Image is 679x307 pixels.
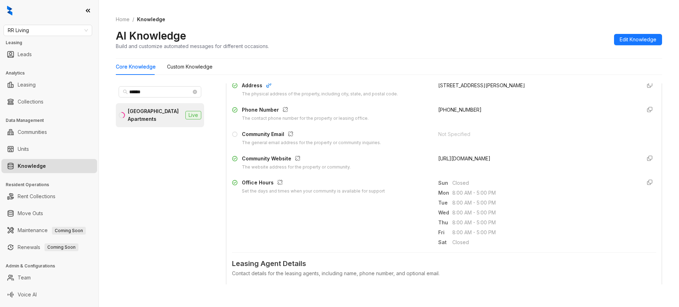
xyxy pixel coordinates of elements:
[18,271,31,285] a: Team
[6,117,99,124] h3: Data Management
[452,229,636,236] span: 8:00 AM - 5:00 PM
[18,47,32,61] a: Leads
[242,179,385,188] div: Office Hours
[116,42,269,50] div: Build and customize automated messages for different occasions.
[18,189,55,203] a: Rent Collections
[18,142,29,156] a: Units
[18,159,46,173] a: Knowledge
[193,90,197,94] span: close-circle
[452,209,636,217] span: 8:00 AM - 5:00 PM
[242,155,351,164] div: Community Website
[7,6,12,16] img: logo
[114,16,131,23] a: Home
[123,89,128,94] span: search
[242,140,381,146] div: The general email address for the property or community inquiries.
[242,115,369,122] div: The contact phone number for the property or leasing office.
[6,70,99,76] h3: Analytics
[438,219,452,226] span: Thu
[620,36,656,43] span: Edit Knowledge
[438,130,636,138] div: Not Specified
[1,47,97,61] li: Leads
[167,63,213,71] div: Custom Knowledge
[18,78,36,92] a: Leasing
[438,229,452,236] span: Fri
[232,270,656,277] div: Contact details for the leasing agents, including name, phone number, and optional email.
[1,240,97,254] li: Renewals
[1,189,97,203] li: Rent Collections
[438,155,490,161] span: [URL][DOMAIN_NAME]
[1,95,97,109] li: Collections
[452,189,636,197] span: 8:00 AM - 5:00 PM
[1,142,97,156] li: Units
[438,82,636,89] div: [STREET_ADDRESS][PERSON_NAME]
[242,82,398,91] div: Address
[6,263,99,269] h3: Admin & Configurations
[438,179,452,187] span: Sun
[452,179,636,187] span: Closed
[18,125,47,139] a: Communities
[6,40,99,46] h3: Leasing
[452,238,636,246] span: Closed
[438,199,452,207] span: Tue
[44,243,78,251] span: Coming Soon
[452,219,636,226] span: 8:00 AM - 5:00 PM
[116,63,156,71] div: Core Knowledge
[438,107,482,113] span: [PHONE_NUMBER]
[242,91,398,98] div: The physical address of the property, including city, state, and postal code.
[242,164,351,171] div: The website address for the property or community.
[438,189,452,197] span: Mon
[1,159,97,173] li: Knowledge
[1,271,97,285] li: Team
[452,199,636,207] span: 8:00 AM - 5:00 PM
[18,240,78,254] a: RenewalsComing Soon
[1,288,97,302] li: Voice AI
[18,206,43,220] a: Move Outs
[242,130,381,140] div: Community Email
[18,288,37,302] a: Voice AI
[614,34,662,45] button: Edit Knowledge
[242,188,385,195] div: Set the days and times when your community is available for support
[185,111,201,119] span: Live
[8,25,88,36] span: RR Living
[1,125,97,139] li: Communities
[116,29,186,42] h2: AI Knowledge
[1,206,97,220] li: Move Outs
[438,238,452,246] span: Sat
[132,16,134,23] li: /
[438,209,452,217] span: Wed
[6,182,99,188] h3: Resident Operations
[128,107,183,123] div: [GEOGRAPHIC_DATA] Apartments
[1,78,97,92] li: Leasing
[137,16,165,22] span: Knowledge
[232,258,656,269] span: Leasing Agent Details
[52,227,86,235] span: Coming Soon
[18,95,43,109] a: Collections
[1,223,97,237] li: Maintenance
[242,106,369,115] div: Phone Number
